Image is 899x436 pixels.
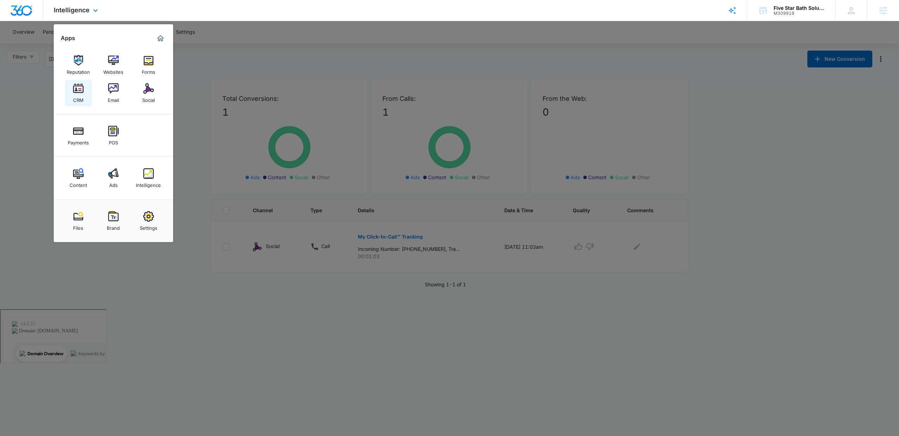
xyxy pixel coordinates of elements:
div: Content [70,179,87,188]
img: logo_orange.svg [11,11,17,17]
a: Email [100,80,127,106]
div: Email [108,94,119,103]
div: Intelligence [136,179,161,188]
div: Files [73,222,83,231]
a: Settings [135,208,162,234]
div: v 4.0.25 [20,11,34,17]
div: POS [109,136,118,145]
div: Payments [68,136,89,145]
div: account name [774,5,825,11]
div: CRM [73,94,84,103]
span: Intelligence [54,6,90,14]
a: Marketing 360® Dashboard [155,33,166,44]
div: Social [142,94,155,103]
a: Intelligence [135,165,162,191]
div: Websites [103,66,123,75]
div: Reputation [67,66,90,75]
a: Content [65,165,92,191]
img: tab_keywords_by_traffic_grey.svg [70,41,76,46]
div: Domain Overview [27,41,63,46]
a: CRM [65,80,92,106]
a: Forms [135,52,162,78]
h2: Apps [61,35,75,41]
div: Domain: [DOMAIN_NAME] [18,18,77,24]
a: Social [135,80,162,106]
a: Websites [100,52,127,78]
div: Settings [140,222,157,231]
div: Brand [107,222,120,231]
a: POS [100,122,127,149]
img: website_grey.svg [11,18,17,24]
a: Payments [65,122,92,149]
img: tab_domain_overview_orange.svg [19,41,25,46]
div: Keywords by Traffic [78,41,118,46]
div: account id [774,11,825,16]
a: Brand [100,208,127,234]
a: Ads [100,165,127,191]
div: Ads [109,179,118,188]
div: Forms [142,66,155,75]
a: Reputation [65,52,92,78]
a: Files [65,208,92,234]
